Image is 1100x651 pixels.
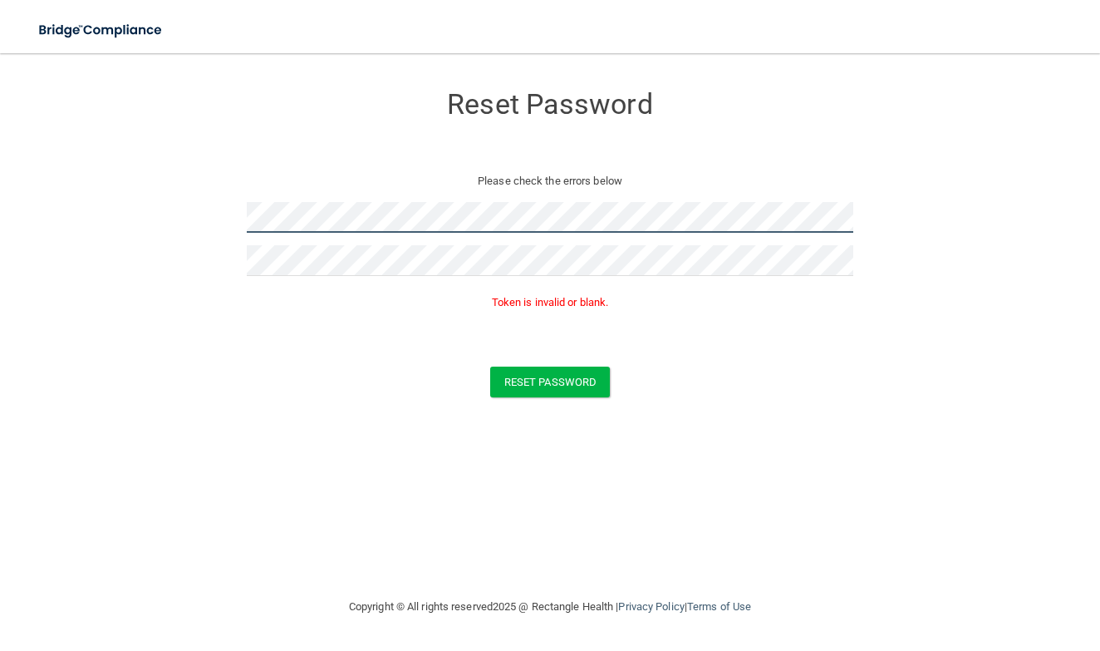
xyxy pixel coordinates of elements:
[813,533,1080,599] iframe: Drift Widget Chat Controller
[259,171,841,191] p: Please check the errors below
[687,600,751,613] a: Terms of Use
[490,367,610,397] button: Reset Password
[247,580,853,634] div: Copyright © All rights reserved 2025 @ Rectangle Health | |
[247,293,853,313] p: Token is invalid or blank.
[618,600,684,613] a: Privacy Policy
[25,13,178,47] img: bridge_compliance_login_screen.278c3ca4.svg
[247,89,853,120] h3: Reset Password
